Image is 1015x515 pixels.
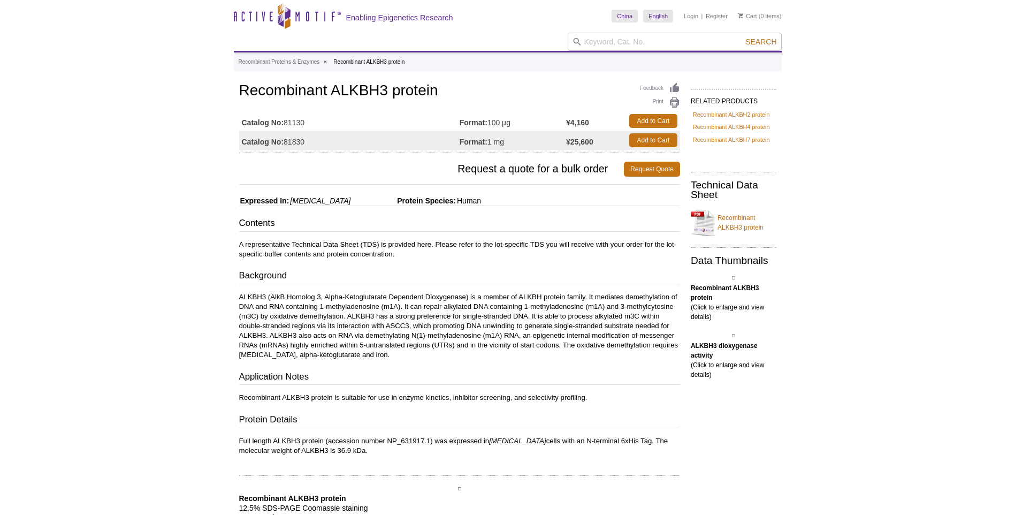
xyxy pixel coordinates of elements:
img: Your Cart [738,13,743,18]
b: Recombinant ALKBH3 protein [239,494,346,503]
li: » [324,59,327,65]
a: English [643,10,673,22]
li: (0 items) [738,10,782,22]
a: Recombinant ALKBH3 protein [691,207,776,239]
a: Add to Cart [629,114,677,128]
b: Recombinant ALKBH3 protein [691,284,759,301]
a: Login [684,12,698,20]
h3: Application Notes [239,370,680,385]
strong: Catalog No: [242,137,284,147]
a: Cart [738,12,757,20]
strong: ¥25,600 [566,137,593,147]
td: 1 mg [460,131,566,150]
a: China [612,10,638,22]
a: Register [706,12,728,20]
span: Protein Species: [353,196,456,205]
i: [MEDICAL_DATA] [290,196,350,205]
span: Request a quote for a bulk order [239,162,624,177]
h2: RELATED PRODUCTS [691,89,776,108]
td: 100 µg [460,111,566,131]
img: Recombinant ALKBH3 protein [732,276,735,279]
h2: Technical Data Sheet [691,180,776,200]
li: Recombinant ALKBH3 protein [333,59,405,65]
h3: Protein Details [239,413,680,428]
p: (Click to enlarge and view details) [691,341,776,380]
p: (Click to enlarge and view details) [691,283,776,322]
button: Search [742,37,780,47]
h2: Enabling Epigenetics Research [346,13,453,22]
h2: Data Thumbnails [691,256,776,266]
a: Add to Cart [629,133,677,147]
h3: Background [239,269,680,284]
a: Recombinant ALKBH4 protein [693,122,769,132]
img: Recombinant ALKBH3 protein [458,487,461,490]
a: Recombinant ALKBH2 protein [693,110,769,119]
p: A representative Technical Data Sheet (TDS) is provided here. Please refer to the lot-specific TD... [239,240,680,259]
a: Request Quote [624,162,680,177]
a: Feedback [640,82,680,94]
input: Keyword, Cat. No. [568,33,782,51]
p: Full length ALKBH3 protein (accession number NP_631917.1) was expressed in cells with an N-termin... [239,436,680,456]
img: ALKBH3 dioxygenase activity [732,334,735,337]
p: ALKBH3 (AlkB Homolog 3, Alpha-Ketoglutarate Dependent Dioxygenase) is a member of ALKBH protein f... [239,292,680,360]
h1: Recombinant ALKBH3 protein [239,82,680,101]
a: Recombinant Proteins & Enzymes [239,57,320,67]
p: Recombinant ALKBH3 protein is suitable for use in enzyme kinetics, inhibitor screening, and selec... [239,393,680,403]
td: 81130 [239,111,460,131]
strong: Catalog No: [242,118,284,127]
a: Print [640,97,680,109]
span: Expressed In: [239,196,289,205]
a: Recombinant ALKBH7 protein [693,135,769,145]
li: | [701,10,703,22]
i: [MEDICAL_DATA] [489,437,546,445]
span: Search [745,37,776,46]
strong: ¥4,160 [566,118,589,127]
span: Human [456,196,481,205]
strong: Format: [460,118,487,127]
b: ALKBH3 dioxygenase activity [691,342,758,359]
strong: Format: [460,137,487,147]
h3: Contents [239,217,680,232]
td: 81830 [239,131,460,150]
